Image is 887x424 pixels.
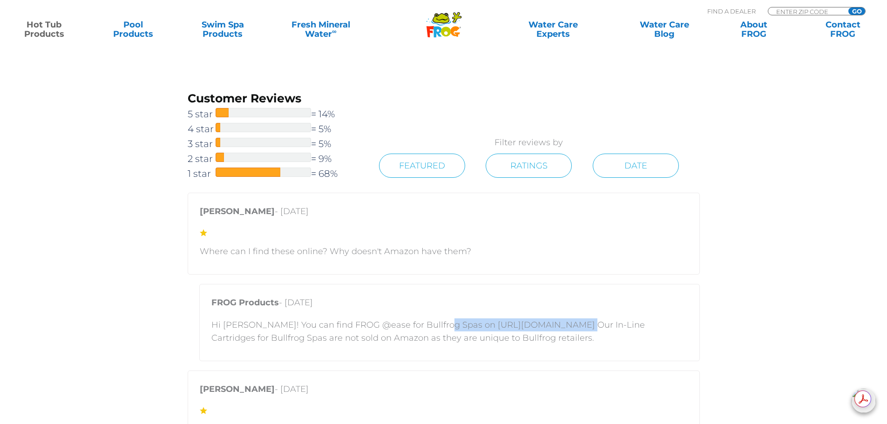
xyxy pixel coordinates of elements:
[188,107,216,121] span: 5 star
[848,7,865,15] input: GO
[200,206,275,216] strong: [PERSON_NAME]
[9,20,79,39] a: Hot TubProducts
[188,151,359,166] a: 2 star= 9%
[188,136,359,151] a: 3 star= 5%
[497,20,609,39] a: Water CareExperts
[211,296,688,314] p: - [DATE]
[808,20,878,39] a: ContactFROG
[200,205,688,222] p: - [DATE]
[486,154,572,178] a: Ratings
[852,389,876,413] img: openIcon
[188,151,216,166] span: 2 star
[630,20,699,39] a: Water CareBlog
[707,7,756,15] p: Find A Dealer
[188,90,359,107] h3: Customer Reviews
[775,7,838,15] input: Zip Code Form
[188,166,359,181] a: 1 star= 68%
[379,154,465,178] a: Featured
[99,20,168,39] a: PoolProducts
[188,121,216,136] span: 4 star
[188,20,257,39] a: Swim SpaProducts
[188,107,359,121] a: 5 star= 14%
[188,136,216,151] span: 3 star
[200,245,688,258] p: Where can I find these online? Why doesn't Amazon have them?
[332,27,337,35] sup: ∞
[200,383,688,400] p: - [DATE]
[211,318,688,344] p: Hi [PERSON_NAME]! You can find FROG @ease for Bullfrog Spas on [URL][DOMAIN_NAME] Our In-Line Car...
[200,384,275,394] strong: [PERSON_NAME]
[211,297,279,308] strong: FROG Products
[188,121,359,136] a: 4 star= 5%
[719,20,788,39] a: AboutFROG
[277,20,364,39] a: Fresh MineralWater∞
[188,166,216,181] span: 1 star
[593,154,679,178] a: Date
[358,136,699,149] p: Filter reviews by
